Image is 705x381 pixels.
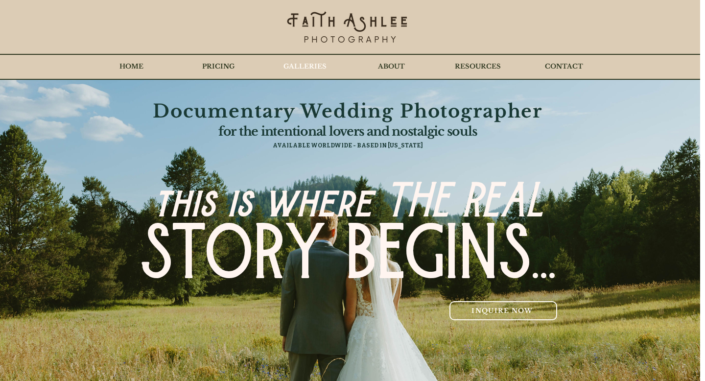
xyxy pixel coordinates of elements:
img: Faith's Logo Black_edited_edited.png [286,10,408,47]
p: PRICING [197,54,239,79]
p: GALLERIES [279,54,331,79]
span: AVAILABLE WORLDWIDE - BASED IN [US_STATE] [273,142,423,149]
nav: Site [88,54,607,79]
a: CONTACT [521,54,607,79]
a: GALLERIES [261,54,348,79]
iframe: Wix Chat [592,349,705,381]
span: Documentary Wedding Photographer [153,100,542,122]
span: INQUIRE NOW [471,307,533,315]
p: HOME [115,54,148,79]
p: ABOUT [373,54,410,79]
a: HOME [88,54,175,79]
div: PRICING [175,54,261,79]
p: RESOURCES [450,54,506,79]
p: CONTACT [540,54,588,79]
a: INQUIRE NOW [449,301,557,320]
span: for the intentional lovers and nostalgic souls [218,124,477,139]
a: ABOUT [348,54,435,79]
span: this is where THE REAL [153,177,543,232]
a: RESOURCES [435,54,521,79]
span: STORY BEGINS... [140,215,556,304]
